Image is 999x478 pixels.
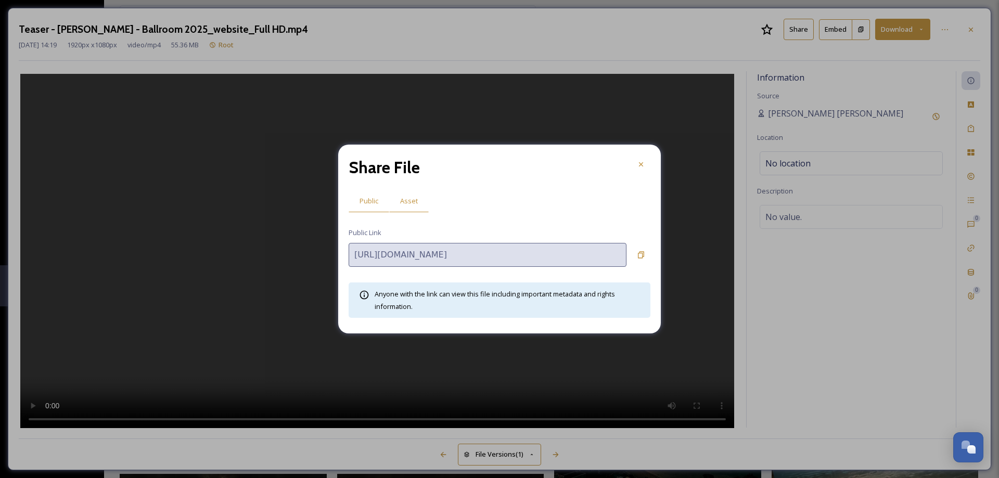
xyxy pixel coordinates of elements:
span: Anyone with the link can view this file including important metadata and rights information. [375,289,615,311]
span: Asset [400,196,418,206]
span: Public [360,196,378,206]
span: Public Link [349,228,381,238]
button: Open Chat [953,432,983,462]
h2: Share File [349,155,420,180]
